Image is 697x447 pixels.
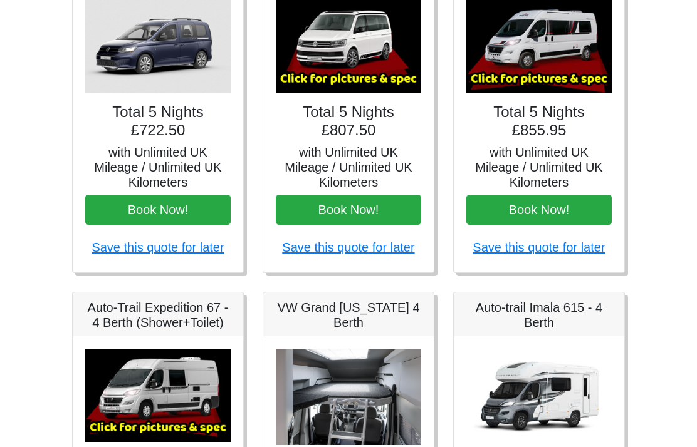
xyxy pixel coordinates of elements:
[466,103,612,140] h4: Total 5 Nights £855.95
[85,349,231,442] img: Auto-Trail Expedition 67 - 4 Berth (Shower+Toilet)
[92,240,224,254] a: Save this quote for later
[473,240,605,254] a: Save this quote for later
[466,349,612,442] img: Auto-trail Imala 615 - 4 Berth
[276,349,421,446] img: VW Grand California 4 Berth
[85,145,231,190] h5: with Unlimited UK Mileage / Unlimited UK Kilometers
[85,103,231,140] h4: Total 5 Nights £722.50
[276,300,421,330] h5: VW Grand [US_STATE] 4 Berth
[276,195,421,225] button: Book Now!
[276,145,421,190] h5: with Unlimited UK Mileage / Unlimited UK Kilometers
[85,300,231,330] h5: Auto-Trail Expedition 67 - 4 Berth (Shower+Toilet)
[85,195,231,225] button: Book Now!
[282,240,414,254] a: Save this quote for later
[466,195,612,225] button: Book Now!
[466,300,612,330] h5: Auto-trail Imala 615 - 4 Berth
[276,103,421,140] h4: Total 5 Nights £807.50
[466,145,612,190] h5: with Unlimited UK Mileage / Unlimited UK Kilometers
